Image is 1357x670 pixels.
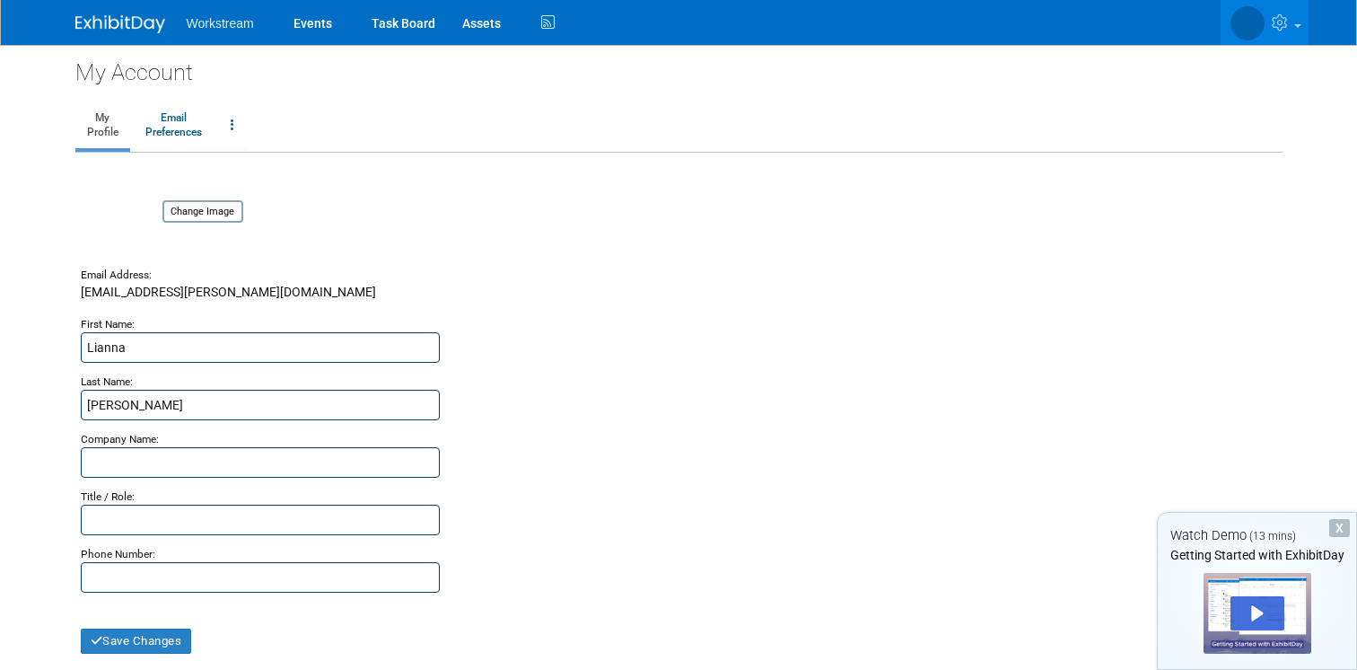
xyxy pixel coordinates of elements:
[81,629,192,654] button: Save Changes
[1230,596,1284,630] div: Play
[81,548,155,560] small: Phone Number:
[187,16,254,31] span: Workstream
[75,45,1283,88] div: My Account
[81,375,133,388] small: Last Name:
[1158,546,1356,564] div: Getting Started with ExhibitDay
[134,103,214,148] a: EmailPreferences
[81,269,152,281] small: Email Address:
[81,490,135,503] small: Title / Role:
[1158,526,1356,545] div: Watch Demo
[1249,530,1296,542] span: (13 mins)
[75,15,165,33] img: ExhibitDay
[81,318,135,331] small: First Name:
[81,283,1277,314] div: [EMAIL_ADDRESS][PERSON_NAME][DOMAIN_NAME]
[81,433,159,445] small: Company Name:
[1329,519,1350,537] div: Dismiss
[75,103,130,148] a: MyProfile
[1230,6,1265,40] img: Lianna Louie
